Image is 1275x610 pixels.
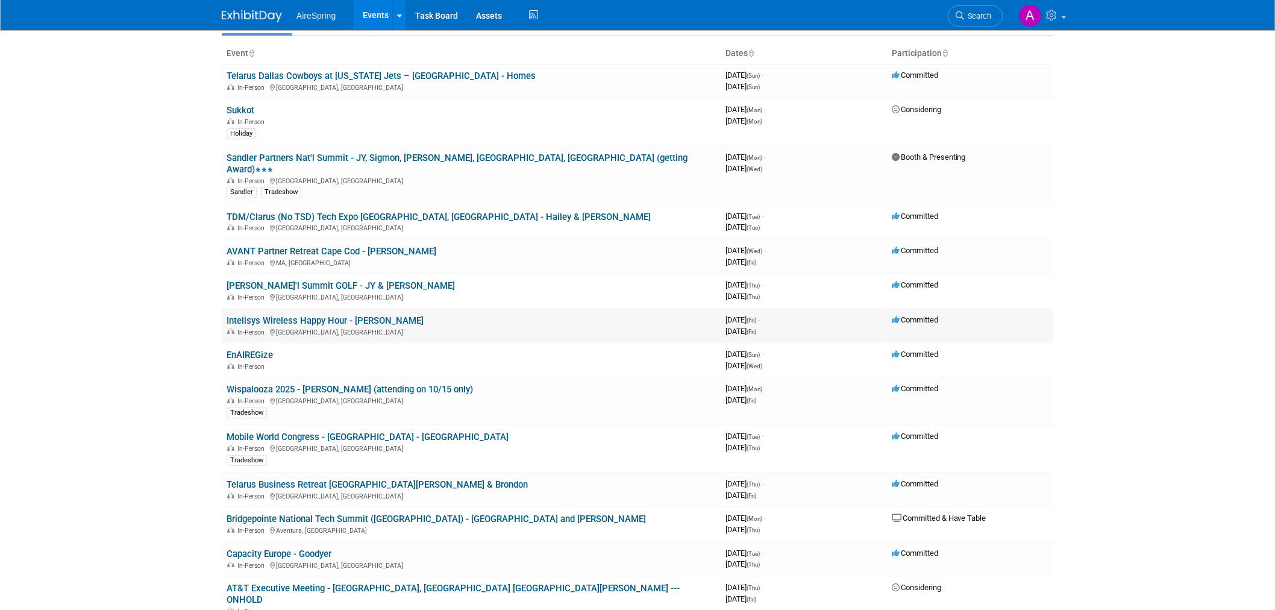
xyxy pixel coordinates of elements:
span: - [762,280,763,289]
span: (Wed) [747,248,762,254]
div: [GEOGRAPHIC_DATA], [GEOGRAPHIC_DATA] [227,82,716,92]
span: - [762,71,763,80]
img: In-Person Event [227,562,234,568]
span: Committed [892,549,938,558]
a: Telarus Dallas Cowboys at [US_STATE] Jets – [GEOGRAPHIC_DATA] - Homes [227,71,536,81]
div: Tradeshow [261,187,301,198]
span: (Mon) [747,154,762,161]
span: [DATE] [725,361,762,370]
span: In-Person [237,363,268,371]
div: [GEOGRAPHIC_DATA], [GEOGRAPHIC_DATA] [227,491,716,500]
img: In-Person Event [227,177,234,183]
span: Committed [892,432,938,441]
span: - [762,549,763,558]
span: (Fri) [747,492,756,499]
span: [DATE] [725,222,760,231]
span: [DATE] [725,280,763,289]
img: ExhibitDay [222,10,282,22]
span: (Fri) [747,596,756,603]
span: In-Person [237,294,268,301]
img: In-Person Event [227,224,234,230]
span: (Tue) [747,224,760,231]
a: AVANT Partner Retreat Cape Cod - [PERSON_NAME] [227,246,436,257]
span: - [764,105,766,114]
a: Sort by Start Date [748,48,754,58]
span: (Mon) [747,107,762,113]
img: In-Person Event [227,329,234,335]
span: Considering [892,583,941,592]
div: MA, [GEOGRAPHIC_DATA] [227,257,716,267]
span: In-Person [237,527,268,535]
span: In-Person [237,177,268,185]
img: In-Person Event [227,84,234,90]
span: [DATE] [725,559,760,568]
span: (Tue) [747,550,760,557]
span: - [762,432,763,441]
img: In-Person Event [227,527,234,533]
span: (Wed) [747,363,762,369]
span: [DATE] [725,315,760,324]
span: [DATE] [725,212,763,221]
span: (Thu) [747,585,760,591]
div: [GEOGRAPHIC_DATA], [GEOGRAPHIC_DATA] [227,327,716,336]
a: Wispalooza 2025 - [PERSON_NAME] (attending on 10/15 only) [227,384,473,395]
a: Sort by Event Name [248,48,254,58]
span: (Fri) [747,259,756,266]
span: [DATE] [725,292,760,301]
span: Booth & Presenting [892,152,966,162]
div: [GEOGRAPHIC_DATA], [GEOGRAPHIC_DATA] [227,292,716,301]
span: (Thu) [747,294,760,300]
th: Event [222,43,721,64]
a: AT&T Executive Meeting - [GEOGRAPHIC_DATA], [GEOGRAPHIC_DATA] [GEOGRAPHIC_DATA][PERSON_NAME] --- ... [227,583,680,605]
span: [DATE] [725,82,760,91]
span: Committed [892,315,938,324]
span: [DATE] [725,257,756,266]
span: Committed [892,71,938,80]
span: In-Person [237,562,268,570]
div: [GEOGRAPHIC_DATA], [GEOGRAPHIC_DATA] [227,395,716,405]
span: (Fri) [747,329,756,335]
div: [GEOGRAPHIC_DATA], [GEOGRAPHIC_DATA] [227,175,716,185]
span: In-Person [237,259,268,267]
img: In-Person Event [227,118,234,124]
img: In-Person Event [227,445,234,451]
div: Sandler [227,187,257,198]
span: (Mon) [747,515,762,522]
span: In-Person [237,329,268,336]
th: Dates [721,43,887,64]
span: (Wed) [747,166,762,172]
span: Committed [892,212,938,221]
a: TDM/Clarus (No TSD) Tech Expo [GEOGRAPHIC_DATA], [GEOGRAPHIC_DATA] - Hailey & [PERSON_NAME] [227,212,651,222]
span: - [762,479,763,488]
span: - [758,315,760,324]
span: AireSpring [296,11,336,20]
a: Search [948,5,1003,27]
span: (Tue) [747,433,760,440]
span: [DATE] [725,479,763,488]
img: In-Person Event [227,294,234,300]
span: Committed & Have Table [892,514,986,523]
span: (Thu) [747,561,760,568]
span: In-Person [237,492,268,500]
span: (Thu) [747,527,760,533]
span: - [764,152,766,162]
th: Participation [887,43,1053,64]
span: [DATE] [725,514,766,523]
span: (Fri) [747,317,756,324]
div: Tradeshow [227,455,267,466]
span: In-Person [237,84,268,92]
span: Committed [892,280,938,289]
a: Intelisys Wireless Happy Hour - [PERSON_NAME] [227,315,424,326]
span: - [762,350,763,359]
img: Aila Ortiaga [1019,4,1042,27]
div: Holiday [227,128,256,139]
span: [DATE] [725,116,762,125]
a: Capacity Europe - Goodyer [227,549,331,559]
img: In-Person Event [227,363,234,369]
img: In-Person Event [227,492,234,498]
span: [DATE] [725,71,763,80]
span: [DATE] [725,525,760,534]
a: Bridgepointe National Tech Summit ([GEOGRAPHIC_DATA]) - [GEOGRAPHIC_DATA] and [PERSON_NAME] [227,514,646,524]
span: Committed [892,246,938,255]
span: (Thu) [747,282,760,289]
